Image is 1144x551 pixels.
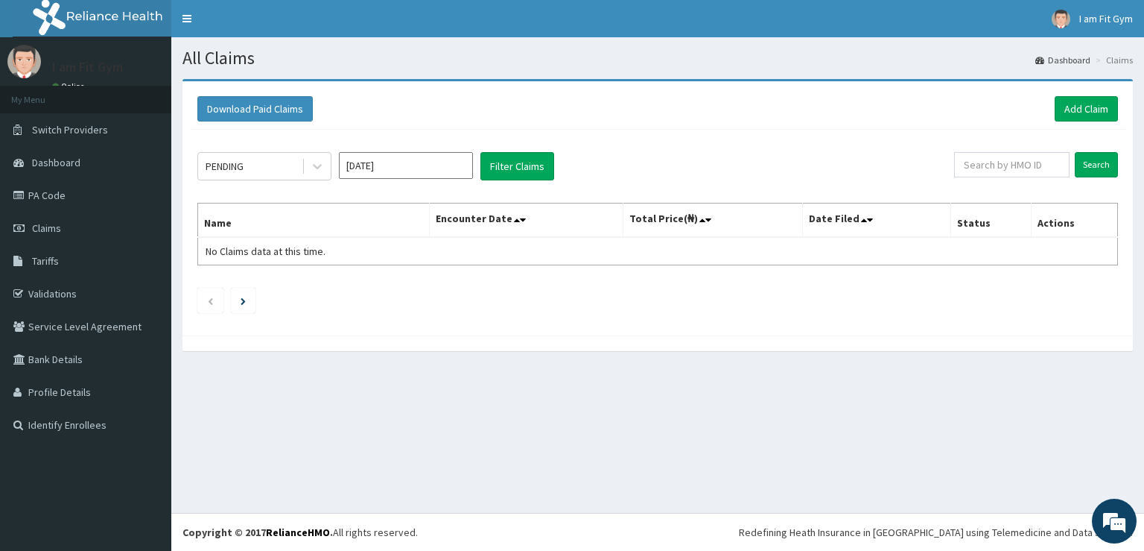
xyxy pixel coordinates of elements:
[206,245,325,258] span: No Claims data at this time.
[7,45,41,78] img: User Image
[1052,10,1070,28] img: User Image
[1055,96,1118,122] a: Add Claim
[266,526,330,539] a: RelianceHMO
[1092,54,1133,66] li: Claims
[430,204,623,238] th: Encounter Date
[52,60,123,74] p: I am Fit Gym
[52,81,88,92] a: Online
[182,526,333,539] strong: Copyright © 2017 .
[1031,204,1117,238] th: Actions
[480,152,554,180] button: Filter Claims
[207,294,214,307] a: Previous page
[1035,54,1090,66] a: Dashboard
[32,156,80,169] span: Dashboard
[206,159,244,174] div: PENDING
[197,96,313,122] button: Download Paid Claims
[623,204,803,238] th: Total Price(₦)
[32,254,59,268] span: Tariffs
[1079,12,1133,25] span: I am Fit Gym
[182,48,1133,68] h1: All Claims
[198,204,430,238] th: Name
[241,294,246,307] a: Next page
[951,204,1031,238] th: Status
[339,152,473,179] input: Select Month and Year
[739,525,1133,540] div: Redefining Heath Insurance in [GEOGRAPHIC_DATA] using Telemedicine and Data Science!
[954,152,1070,177] input: Search by HMO ID
[803,204,951,238] th: Date Filed
[171,513,1144,551] footer: All rights reserved.
[32,123,108,136] span: Switch Providers
[32,221,61,235] span: Claims
[1075,152,1118,177] input: Search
